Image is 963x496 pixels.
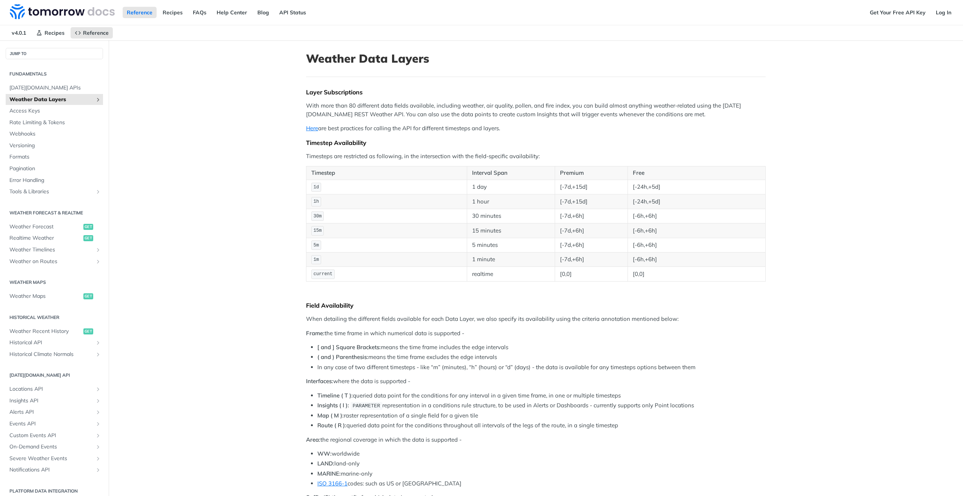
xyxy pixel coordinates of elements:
[555,252,628,266] td: [-7d,+6h]
[317,353,368,360] strong: ( and ) Parenthesis:
[317,460,334,467] strong: LAND:
[9,246,93,254] span: Weather Timelines
[317,411,766,420] li: raster representation of a single field for a given tile
[317,459,766,468] li: land-only
[467,223,555,238] td: 15 minutes
[9,130,101,138] span: Webhooks
[306,139,766,146] div: Timestep Availability
[555,223,628,238] td: [-7d,+6h]
[95,351,101,357] button: Show subpages for Historical Climate Normals
[9,84,101,92] span: [DATE][DOMAIN_NAME] APIs
[6,256,103,267] a: Weather on RoutesShow subpages for Weather on Routes
[317,363,766,372] li: In any case of two different timesteps - like “m” (minutes), “h” (hours) or “d” (days) - the data...
[9,339,93,347] span: Historical API
[6,221,103,233] a: Weather Forecastget
[306,124,766,133] p: are best practices for calling the API for different timesteps and layers.
[306,315,766,323] p: When detailing the different fields available for each Data Layer, we also specify its availabili...
[306,329,766,338] p: the time frame in which numerical data is supported -
[306,436,320,443] strong: Area:
[628,180,765,194] td: [-24h,+5d]
[306,436,766,444] p: the regional coverage in which the data is supported -
[555,166,628,180] th: Premium
[317,402,349,409] strong: Insights ( I ):
[9,443,93,451] span: On-Demand Events
[6,71,103,77] h2: Fundamentals
[6,326,103,337] a: Weather Recent Historyget
[9,455,93,462] span: Severe Weather Events
[8,27,30,39] span: v4.0.1
[317,412,344,419] strong: Map ( M ):
[6,105,103,117] a: Access Keys
[467,166,555,180] th: Interval Span
[9,466,93,474] span: Notifications API
[311,270,335,279] code: current
[9,177,101,184] span: Error Handling
[9,293,82,300] span: Weather Maps
[6,233,103,244] a: Realtime Weatherget
[9,165,101,173] span: Pagination
[123,7,157,18] a: Reference
[467,252,555,266] td: 1 minute
[6,244,103,256] a: Weather TimelinesShow subpages for Weather Timelines
[6,314,103,321] h2: Historical Weather
[306,377,333,385] strong: Interfaces:
[9,408,93,416] span: Alerts API
[317,421,766,430] li: queried data point for the conditions throughout all intervals of the legs of the route, in a sin...
[32,27,69,39] a: Recipes
[6,453,103,464] a: Severe Weather EventsShow subpages for Severe Weather Events
[306,377,766,386] p: where the data is supported -
[6,128,103,140] a: Webhooks
[628,209,765,223] td: [-6h,+6h]
[866,7,930,18] a: Get Your Free API Key
[6,186,103,197] a: Tools & LibrariesShow subpages for Tools & Libraries
[158,7,187,18] a: Recipes
[317,392,353,399] strong: Timeline ( T ):
[95,259,101,265] button: Show subpages for Weather on Routes
[71,27,113,39] a: Reference
[306,125,318,132] a: Here
[9,351,93,358] span: Historical Climate Normals
[95,97,101,103] button: Show subpages for Weather Data Layers
[628,267,765,281] td: [0,0]
[95,409,101,415] button: Show subpages for Alerts API
[6,418,103,430] a: Events APIShow subpages for Events API
[9,107,101,115] span: Access Keys
[317,470,766,478] li: marine-only
[95,247,101,253] button: Show subpages for Weather Timelines
[555,267,628,281] td: [0,0]
[317,353,766,362] li: means the time frame excludes the edge intervals
[9,223,82,231] span: Weather Forecast
[6,430,103,441] a: Custom Events APIShow subpages for Custom Events API
[6,175,103,186] a: Error Handling
[6,117,103,128] a: Rate Limiting & Tokens
[6,291,103,302] a: Weather Mapsget
[83,293,93,299] span: get
[95,444,101,450] button: Show subpages for On-Demand Events
[6,337,103,348] a: Historical APIShow subpages for Historical API
[311,197,321,206] code: 1h
[95,433,101,439] button: Show subpages for Custom Events API
[6,94,103,105] a: Weather Data LayersShow subpages for Weather Data Layers
[317,344,381,351] strong: [ and ] Square Brackets:
[467,267,555,281] td: realtime
[10,4,115,19] img: Tomorrow.io Weather API Docs
[9,432,93,439] span: Custom Events API
[555,194,628,209] td: [-7d,+15d]
[311,255,321,265] code: 1m
[317,422,346,429] strong: Route ( R ):
[95,456,101,462] button: Show subpages for Severe Weather Events
[275,7,310,18] a: API Status
[6,151,103,163] a: Formats
[317,450,332,457] strong: WW:
[9,153,101,161] span: Formats
[9,188,93,196] span: Tools & Libraries
[9,385,93,393] span: Locations API
[9,142,101,149] span: Versioning
[467,194,555,209] td: 1 hour
[6,48,103,59] button: JUMP TO
[9,420,93,428] span: Events API
[9,96,93,103] span: Weather Data Layers
[311,211,324,221] code: 30m
[306,302,766,309] div: Field Availability
[317,450,766,458] li: worldwide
